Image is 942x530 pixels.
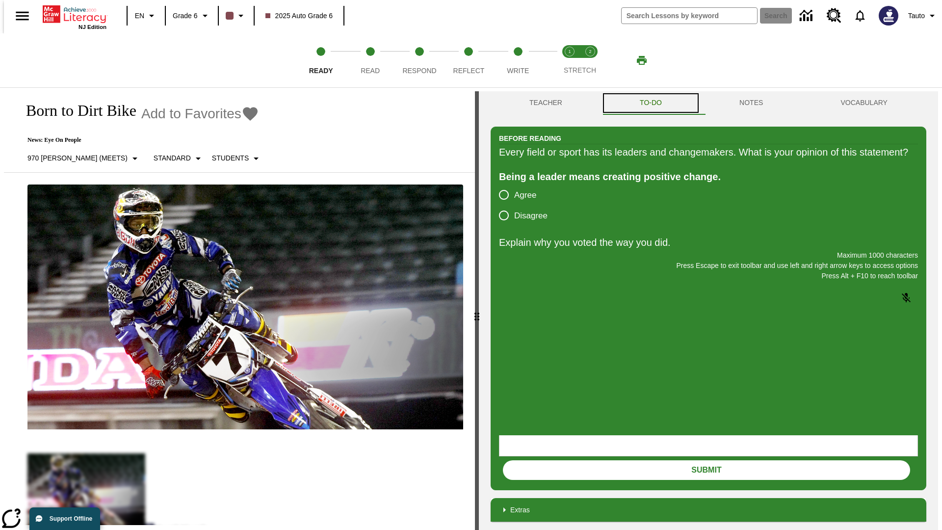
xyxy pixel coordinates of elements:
[568,49,571,54] text: 1
[292,33,349,87] button: Ready step 1 of 5
[475,91,479,530] div: Press Enter or Spacebar and then press right and left arrow keys to move the slider
[173,11,198,21] span: Grade 6
[222,7,251,25] button: Class color is dark brown. Change class color
[16,136,266,144] p: News: Eye On People
[894,286,918,310] button: Click to activate and allow voice recognition
[141,105,259,122] button: Add to Favorites - Born to Dirt Bike
[24,150,145,167] button: Select Lexile, 970 Lexile (Meets)
[589,49,591,54] text: 2
[503,460,910,480] button: Submit
[564,66,596,74] span: STRETCH
[908,11,925,21] span: Tauto
[499,144,918,160] div: Every field or sport has its leaders and changemakers. What is your opinion of this statement?
[802,91,926,115] button: VOCABULARY
[27,185,463,430] img: Motocross racer James Stewart flies through the air on his dirt bike.
[361,67,380,75] span: Read
[576,33,604,87] button: Stretch Respond step 2 of 2
[514,210,548,222] span: Disagree
[499,169,918,185] div: Being a leader means creating positive change.
[131,7,162,25] button: Language: EN, Select a language
[873,3,904,28] button: Select a new avatar
[154,153,191,163] p: Standard
[169,7,215,25] button: Grade: Grade 6, Select a grade
[29,507,100,530] button: Support Offline
[701,91,802,115] button: NOTES
[309,67,333,75] span: Ready
[499,185,555,226] div: poll
[453,67,485,75] span: Reflect
[135,11,144,21] span: EN
[601,91,701,115] button: TO-DO
[490,33,547,87] button: Write step 5 of 5
[141,106,241,122] span: Add to Favorites
[50,515,92,522] span: Support Offline
[4,8,143,17] body: Explain why you voted the way you did. Maximum 1000 characters Press Alt + F10 to reach toolbar P...
[499,133,561,144] h2: Before Reading
[43,3,106,30] div: Home
[794,2,821,29] a: Data Center
[208,150,266,167] button: Select Student
[4,91,475,525] div: reading
[499,250,918,261] p: Maximum 1000 characters
[212,153,249,163] p: Students
[555,33,584,87] button: Stretch Read step 1 of 2
[491,498,926,522] div: Extras
[440,33,497,87] button: Reflect step 4 of 5
[341,33,398,87] button: Read step 2 of 5
[626,52,657,69] button: Print
[78,24,106,30] span: NJ Edition
[821,2,847,29] a: Resource Center, Will open in new tab
[510,505,530,515] p: Extras
[8,1,37,30] button: Open side menu
[16,102,136,120] h1: Born to Dirt Bike
[499,235,918,250] p: Explain why you voted the way you did.
[150,150,208,167] button: Scaffolds, Standard
[514,189,536,202] span: Agree
[391,33,448,87] button: Respond step 3 of 5
[499,261,918,271] p: Press Escape to exit toolbar and use left and right arrow keys to access options
[622,8,757,24] input: search field
[491,91,601,115] button: Teacher
[507,67,529,75] span: Write
[904,7,942,25] button: Profile/Settings
[27,153,128,163] p: 970 [PERSON_NAME] (Meets)
[402,67,436,75] span: Respond
[491,91,926,115] div: Instructional Panel Tabs
[479,91,938,530] div: activity
[499,271,918,281] p: Press Alt + F10 to reach toolbar
[879,6,898,26] img: Avatar
[265,11,333,21] span: 2025 Auto Grade 6
[847,3,873,28] a: Notifications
